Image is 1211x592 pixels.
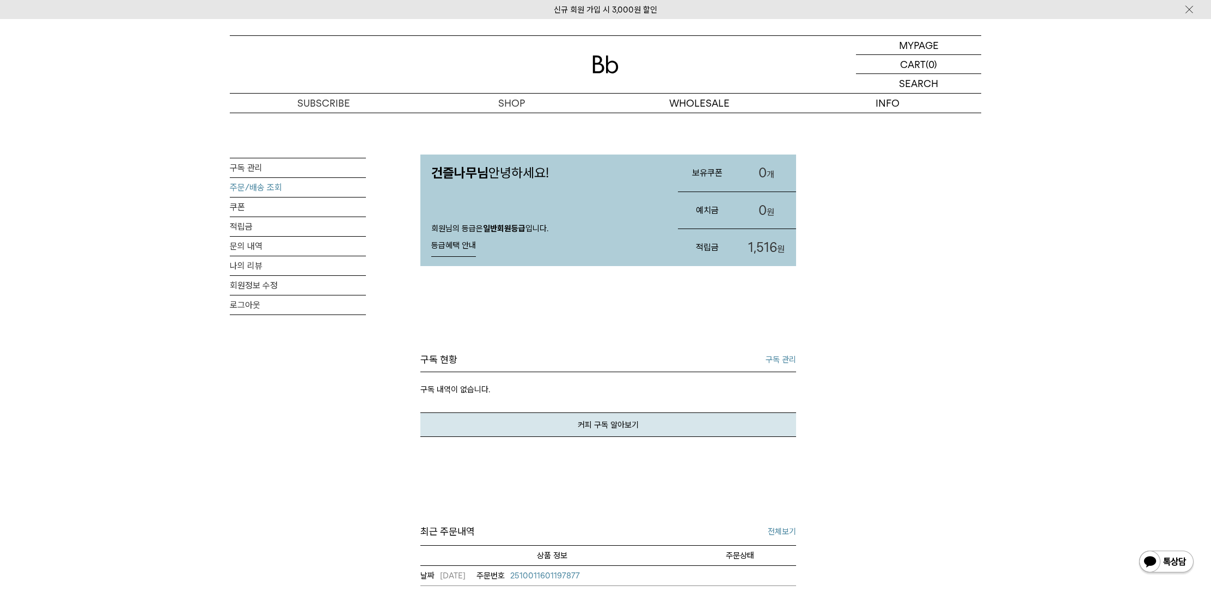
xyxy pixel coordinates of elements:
[748,239,777,255] span: 1,516
[1138,550,1195,576] img: 카카오톡 채널 1:1 채팅 버튼
[759,202,767,218] span: 0
[431,165,488,181] strong: 건즐나무님
[678,196,737,225] h3: 예치금
[605,94,793,113] p: WHOLESALE
[230,237,366,256] a: 문의 내역
[418,94,605,113] a: SHOP
[230,276,366,295] a: 회원정보 수정
[554,5,657,15] a: 신규 회원 가입 시 3,000원 할인
[856,55,981,74] a: CART (0)
[737,192,796,229] a: 0원
[420,213,667,266] div: 회원님의 등급은 입니다.
[678,158,737,187] h3: 보유쿠폰
[431,235,476,257] a: 등급혜택 안내
[230,178,366,197] a: 주문/배송 조회
[737,155,796,192] a: 0개
[683,545,796,565] th: 주문상태
[420,353,457,366] h3: 구독 현황
[420,524,475,540] span: 최근 주문내역
[230,198,366,217] a: 쿠폰
[230,295,366,314] a: 로그아웃
[737,229,796,266] a: 1,516원
[899,36,939,54] p: MYPAGE
[900,55,926,73] p: CART
[476,569,580,582] a: 2510011601197877
[766,353,796,366] a: 구독 관리
[420,569,466,582] em: [DATE]
[759,165,767,181] span: 0
[230,217,366,236] a: 적립금
[230,94,418,113] a: SUBSCRIBE
[483,224,525,233] strong: 일반회원등급
[510,571,580,581] span: 2510011601197877
[420,372,796,412] p: 구독 내역이 없습니다.
[678,233,737,262] h3: 적립금
[230,158,366,177] a: 구독 관리
[420,412,796,437] a: 커피 구독 알아보기
[420,155,667,192] p: 안녕하세요!
[793,94,981,113] p: INFO
[230,256,366,275] a: 나의 리뷰
[926,55,937,73] p: (0)
[420,545,683,565] th: 상품명/옵션
[592,55,619,73] img: 로고
[899,74,938,93] p: SEARCH
[768,525,796,538] a: 전체보기
[856,36,981,55] a: MYPAGE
